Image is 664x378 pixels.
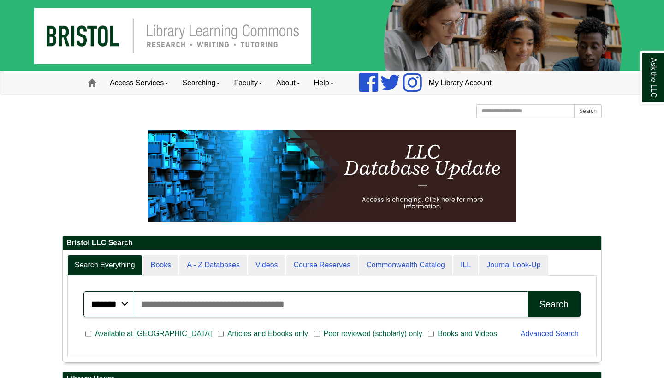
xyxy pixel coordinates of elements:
[67,255,142,276] a: Search Everything
[148,130,516,222] img: HTML tutorial
[528,291,581,317] button: Search
[320,328,426,339] span: Peer reviewed (scholarly) only
[227,71,269,94] a: Faculty
[314,330,320,338] input: Peer reviewed (scholarly) only
[521,330,579,337] a: Advanced Search
[422,71,498,94] a: My Library Account
[218,330,224,338] input: Articles and Ebooks only
[434,328,501,339] span: Books and Videos
[453,255,478,276] a: ILL
[479,255,548,276] a: Journal Look-Up
[179,255,247,276] a: A - Z Databases
[85,330,91,338] input: Available at [GEOGRAPHIC_DATA]
[103,71,175,94] a: Access Services
[286,255,358,276] a: Course Reserves
[359,255,452,276] a: Commonwealth Catalog
[224,328,312,339] span: Articles and Ebooks only
[539,299,569,310] div: Search
[307,71,341,94] a: Help
[428,330,434,338] input: Books and Videos
[91,328,215,339] span: Available at [GEOGRAPHIC_DATA]
[248,255,285,276] a: Videos
[143,255,178,276] a: Books
[269,71,307,94] a: About
[63,236,601,250] h2: Bristol LLC Search
[574,104,602,118] button: Search
[175,71,227,94] a: Searching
